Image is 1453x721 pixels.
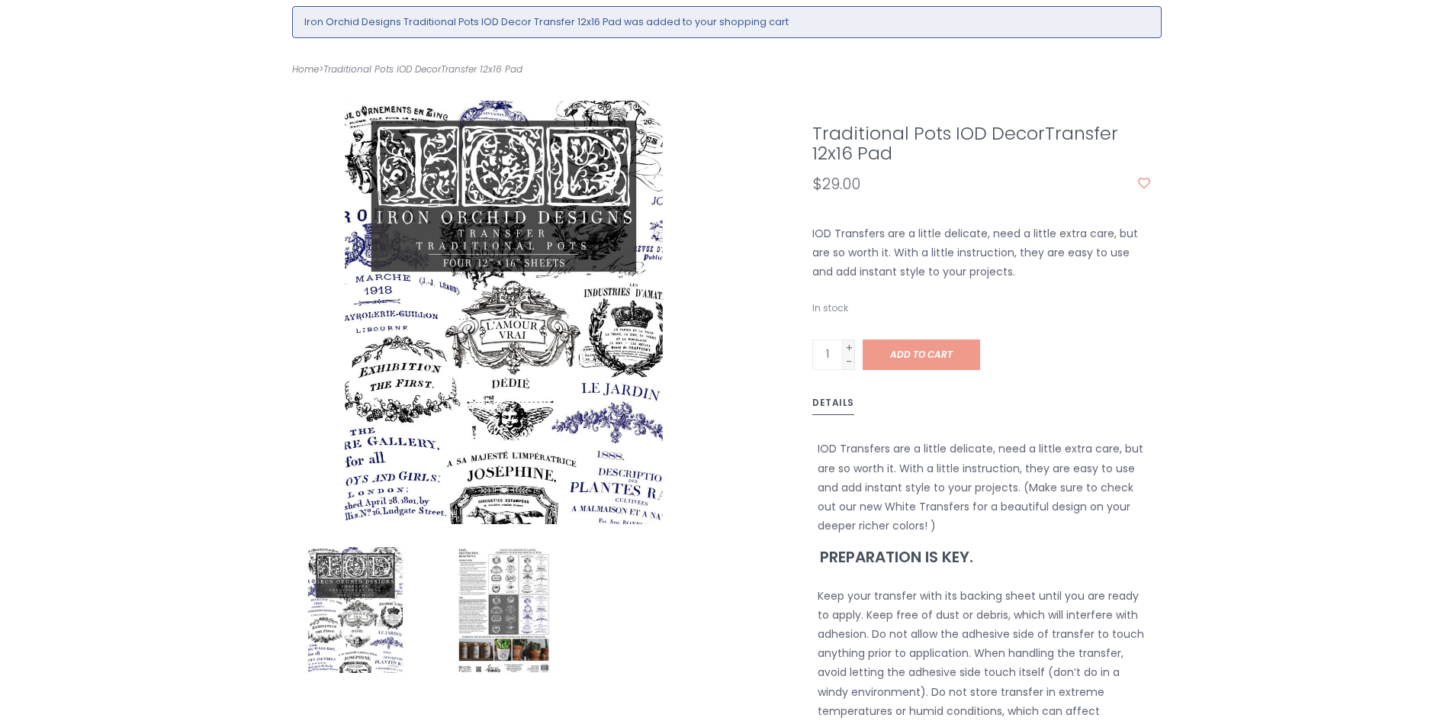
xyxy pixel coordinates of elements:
a: Home [292,63,319,76]
span: In stock [812,301,848,314]
li: Iron Orchid Designs Traditional Pots IOD Decor Transfer 12x16 Pad was added to your shopping cart [304,14,1149,30]
a: Traditional Pots IOD DecorTransfer 12x16 Pad [323,63,522,76]
span: $29.00 [812,173,860,195]
div: > [281,61,727,78]
span: IOD Transfers are a little delicate, need a little extra care, but are so worth it. With a little... [818,441,1143,533]
span: Add to cart [890,348,953,361]
img: Iron Orchid Designs Traditional Pots IOD DecorTransfer 12x16 Pad [292,547,418,673]
a: Add to wishlist [1138,176,1150,192]
img: Iron Orchid Designs Traditional Pots IOD DecorTransfer 12x16 Pad [441,547,567,673]
div: IOD Transfers are a little delicate, need a little extra care, but are so worth it. With a little... [801,224,1162,282]
h1: Traditional Pots IOD DecorTransfer 12x16 Pad [812,124,1150,163]
a: - [843,354,855,368]
a: Details [812,394,854,416]
a: + [843,340,855,354]
span: PREPARATION IS KEY. [820,546,973,568]
a: Add to cart [863,340,980,370]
